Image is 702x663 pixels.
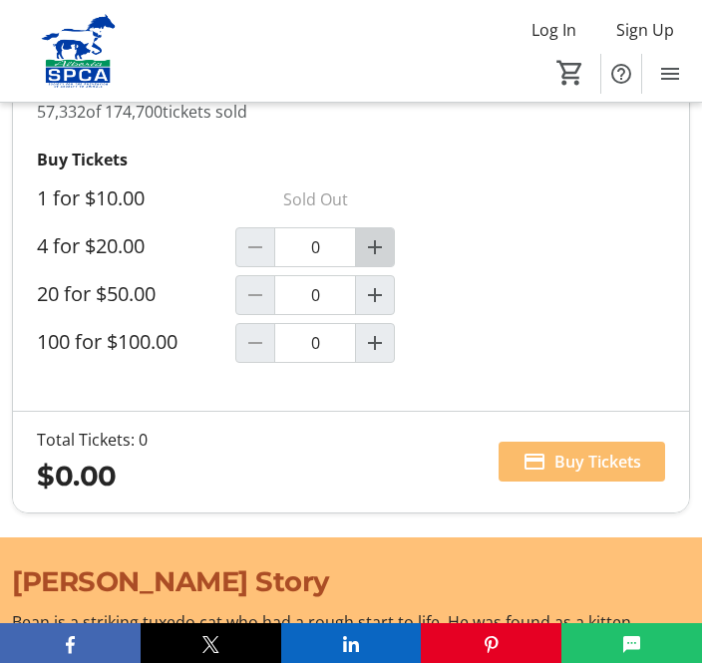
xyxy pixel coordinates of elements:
[531,18,576,42] span: Log In
[601,54,641,94] button: Help
[37,330,177,354] label: 100 for $100.00
[356,228,394,266] button: Increment by one
[356,324,394,362] button: Increment by one
[37,428,148,452] div: Total Tickets: 0
[37,456,148,497] div: $0.00
[561,623,702,663] button: SMS
[499,442,665,482] button: Buy Tickets
[86,101,163,123] span: of 174,700
[141,623,281,663] button: X
[37,186,145,210] label: 1 for $10.00
[552,55,588,91] button: Cart
[650,54,690,94] button: Menu
[12,564,329,598] span: [PERSON_NAME] Story
[37,100,633,124] p: 57,332 tickets sold
[516,14,592,46] button: Log In
[37,282,156,306] label: 20 for $50.00
[554,450,641,474] span: Buy Tickets
[37,149,128,170] strong: Buy Tickets
[235,179,395,219] p: Sold Out
[600,14,690,46] button: Sign Up
[616,18,674,42] span: Sign Up
[281,623,422,663] button: LinkedIn
[421,623,561,663] button: Pinterest
[356,276,394,314] button: Increment by one
[12,14,145,89] img: Alberta SPCA's Logo
[37,234,145,258] label: 4 for $20.00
